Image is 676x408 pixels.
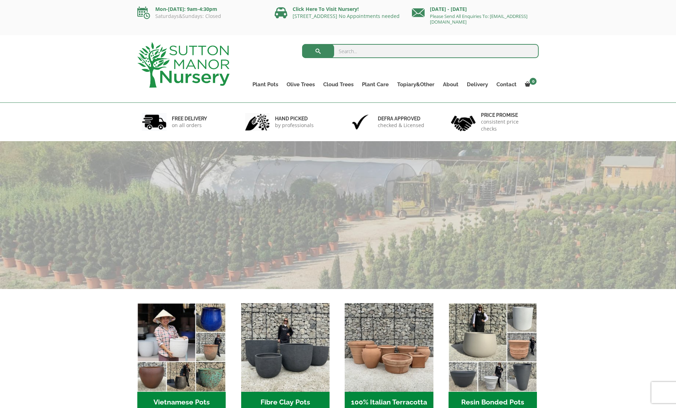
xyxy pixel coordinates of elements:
[293,6,359,12] a: Click Here To Visit Nursery!
[245,113,270,131] img: 2.jpg
[449,303,537,391] img: Home - 67232D1B A461 444F B0F6 BDEDC2C7E10B 1 105 c
[248,80,282,89] a: Plant Pots
[451,111,476,133] img: 4.jpg
[172,115,207,122] h6: FREE DELIVERY
[378,115,424,122] h6: Defra approved
[439,80,463,89] a: About
[302,44,539,58] input: Search...
[345,303,433,391] img: Home - 1B137C32 8D99 4B1A AA2F 25D5E514E47D 1 105 c
[481,118,534,132] p: consistent price checks
[358,80,393,89] a: Plant Care
[393,80,439,89] a: Topiary&Other
[241,303,330,391] img: Home - 8194B7A3 2818 4562 B9DD 4EBD5DC21C71 1 105 c 1
[378,122,424,129] p: checked & Licensed
[137,5,264,13] p: Mon-[DATE]: 9am-4:30pm
[137,42,230,88] img: logo
[521,80,539,89] a: 0
[530,78,537,85] span: 0
[142,113,167,131] img: 1.jpg
[293,13,400,19] a: [STREET_ADDRESS] No Appointments needed
[492,80,521,89] a: Contact
[275,115,314,122] h6: hand picked
[275,122,314,129] p: by professionals
[481,112,534,118] h6: Price promise
[348,113,373,131] img: 3.jpg
[137,303,226,391] img: Home - 6E921A5B 9E2F 4B13 AB99 4EF601C89C59 1 105 c
[282,80,319,89] a: Olive Trees
[463,80,492,89] a: Delivery
[172,122,207,129] p: on all orders
[137,13,264,19] p: Saturdays&Sundays: Closed
[319,80,358,89] a: Cloud Trees
[412,5,539,13] p: [DATE] - [DATE]
[430,13,527,25] a: Please Send All Enquiries To: [EMAIL_ADDRESS][DOMAIN_NAME]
